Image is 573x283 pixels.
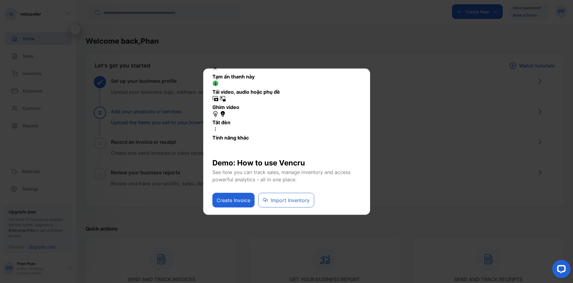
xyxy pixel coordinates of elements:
button: Create Invoice [212,193,255,207]
iframe: LiveChat chat widget [547,257,573,283]
iframe: YouTube video player [212,76,361,152]
button: Import Inventory [258,193,314,207]
h1: Demo: How to use Vencru [212,152,361,168]
p: See how you can track sales, manage inventory and access powerful analytics - all in one place. [212,168,361,183]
